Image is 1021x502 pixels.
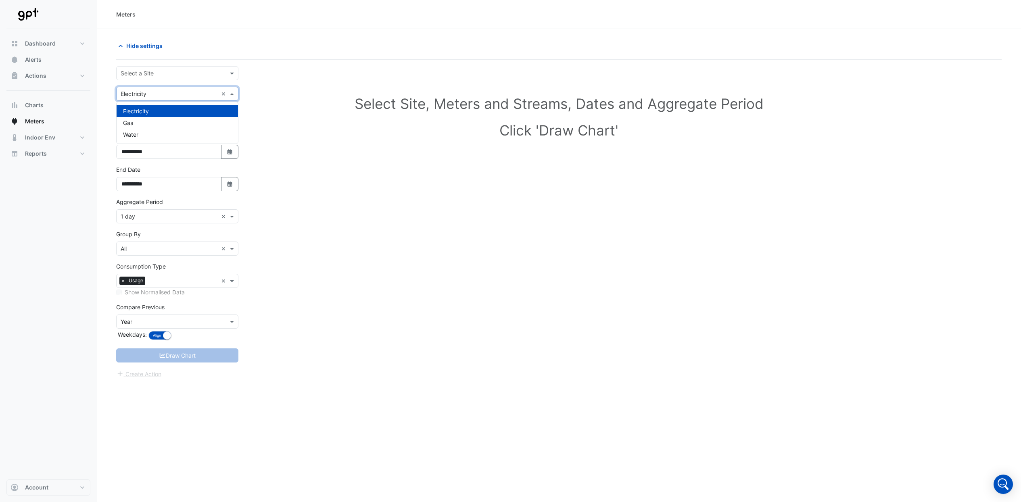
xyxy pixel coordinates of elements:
[10,56,19,64] app-icon: Alerts
[6,146,90,162] button: Reports
[226,181,234,187] fa-icon: Select Date
[129,122,989,139] h1: Click 'Draw Chart'
[116,370,162,377] app-escalated-ticket-create-button: Please correct errors first
[125,288,185,296] label: Show Normalised Data
[994,475,1013,494] div: Open Intercom Messenger
[25,117,44,125] span: Meters
[6,113,90,129] button: Meters
[6,35,90,52] button: Dashboard
[6,52,90,68] button: Alerts
[10,133,19,142] app-icon: Indoor Env
[221,90,228,98] span: Clear
[226,148,234,155] fa-icon: Select Date
[119,277,127,285] span: ×
[6,97,90,113] button: Charts
[116,288,238,296] div: Select meters or streams to enable normalisation
[221,212,228,221] span: Clear
[10,117,19,125] app-icon: Meters
[221,244,228,253] span: Clear
[116,198,163,206] label: Aggregate Period
[117,102,238,144] div: Options List
[6,129,90,146] button: Indoor Env
[10,72,19,80] app-icon: Actions
[25,40,56,48] span: Dashboard
[116,39,168,53] button: Hide settings
[126,42,163,50] span: Hide settings
[10,150,19,158] app-icon: Reports
[6,68,90,84] button: Actions
[10,101,19,109] app-icon: Charts
[116,330,147,339] label: Weekdays:
[25,56,42,64] span: Alerts
[25,483,48,492] span: Account
[123,108,149,115] span: Electricity
[6,479,90,496] button: Account
[116,303,165,311] label: Compare Previous
[25,133,55,142] span: Indoor Env
[221,277,228,285] span: Clear
[129,95,989,112] h1: Select Site, Meters and Streams, Dates and Aggregate Period
[10,40,19,48] app-icon: Dashboard
[25,101,44,109] span: Charts
[123,131,138,138] span: Water
[123,119,133,126] span: Gas
[10,6,46,23] img: Company Logo
[25,72,46,80] span: Actions
[116,230,141,238] label: Group By
[116,262,166,271] label: Consumption Type
[116,165,140,174] label: End Date
[25,150,47,158] span: Reports
[116,10,136,19] div: Meters
[127,277,145,285] span: Usage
